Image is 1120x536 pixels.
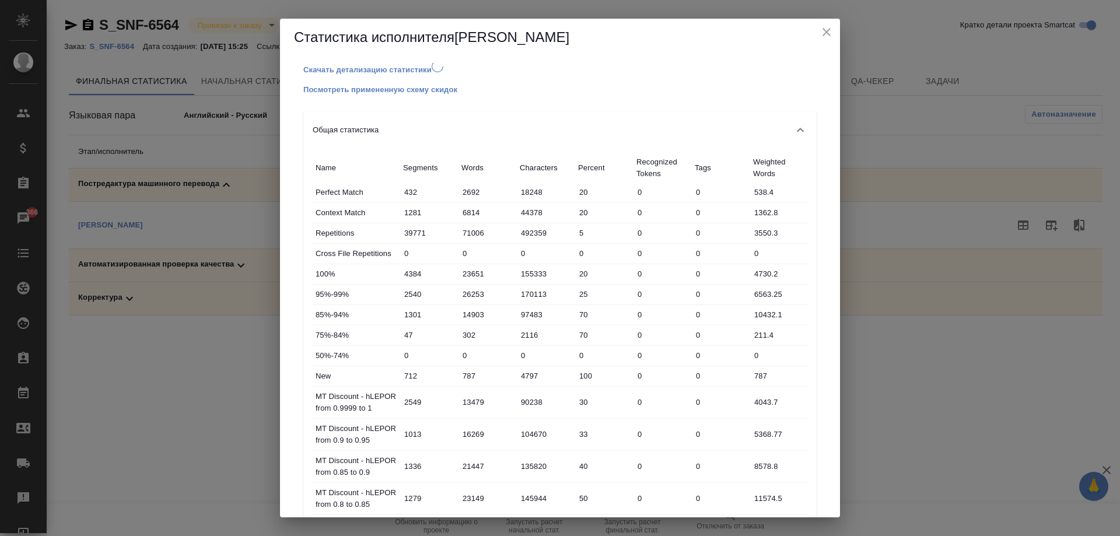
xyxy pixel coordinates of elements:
input: ✎ Введи что-нибудь [400,394,459,411]
input: ✎ Введи что-нибудь [575,327,633,344]
input: ✎ Введи что-нибудь [400,245,459,262]
input: ✎ Введи что-нибудь [575,347,633,364]
a: Посмотреть примененную схему скидок [303,84,457,94]
p: Посмотреть примененную схему скидок [303,85,457,94]
input: ✎ Введи что-нибудь [400,327,459,344]
input: ✎ Введи что-нибудь [517,265,575,282]
p: Cross File Repetitions [316,248,397,260]
p: Name [316,162,397,174]
button: Скачать детализацию статистики [303,64,432,76]
input: ✎ Введи что-нибудь [459,426,517,443]
input: ✎ Введи что-нибудь [459,204,517,221]
p: New [316,370,397,382]
input: ✎ Введи что-нибудь [692,204,750,221]
input: ✎ Введи что-нибудь [692,347,750,364]
button: close [818,23,835,41]
p: 75%-84% [316,330,397,341]
input: ✎ Введи что-нибудь [459,347,517,364]
input: ✎ Введи что-нибудь [633,265,692,282]
input: ✎ Введи что-нибудь [633,286,692,303]
input: ✎ Введи что-нибудь [750,394,808,411]
input: ✎ Введи что-нибудь [750,327,808,344]
input: ✎ Введи что-нибудь [750,367,808,384]
p: 100% [316,268,397,280]
input: ✎ Введи что-нибудь [575,306,633,323]
input: ✎ Введи что-нибудь [633,458,692,475]
p: 85%-94% [316,309,397,321]
input: ✎ Введи что-нибудь [517,245,575,262]
input: ✎ Введи что-нибудь [692,184,750,201]
input: ✎ Введи что-нибудь [400,458,459,475]
input: ✎ Введи что-нибудь [400,306,459,323]
input: ✎ Введи что-нибудь [633,426,692,443]
input: ✎ Введи что-нибудь [575,458,633,475]
input: ✎ Введи что-нибудь [750,426,808,443]
input: ✎ Введи что-нибудь [633,306,692,323]
input: ✎ Введи что-нибудь [633,490,692,507]
input: ✎ Введи что-нибудь [575,265,633,282]
input: ✎ Введи что-нибудь [459,306,517,323]
input: ✎ Введи что-нибудь [459,367,517,384]
input: ✎ Введи что-нибудь [750,225,808,241]
p: Words [461,162,514,174]
input: ✎ Введи что-нибудь [692,225,750,241]
input: ✎ Введи что-нибудь [400,347,459,364]
input: ✎ Введи что-нибудь [459,458,517,475]
p: Characters [520,162,572,174]
input: ✎ Введи что-нибудь [400,204,459,221]
input: ✎ Введи что-нибудь [750,245,808,262]
input: ✎ Введи что-нибудь [459,225,517,241]
input: ✎ Введи что-нибудь [459,394,517,411]
p: Repetitions [316,227,397,239]
input: ✎ Введи что-нибудь [750,265,808,282]
input: ✎ Введи что-нибудь [633,245,692,262]
input: ✎ Введи что-нибудь [633,225,692,241]
p: MT Discount - hLEPOR from 0.9 to 0.95 [316,423,397,446]
input: ✎ Введи что-нибудь [750,306,808,323]
input: ✎ Введи что-нибудь [575,184,633,201]
p: Percent [578,162,631,174]
input: ✎ Введи что-нибудь [692,245,750,262]
input: ✎ Введи что-нибудь [517,225,575,241]
input: ✎ Введи что-нибудь [575,245,633,262]
input: ✎ Введи что-нибудь [400,286,459,303]
p: MT Discount - hLEPOR from 0.9999 to 1 [316,391,397,414]
p: MT Discount - hLEPOR from 0.8 to 0.85 [316,487,397,510]
input: ✎ Введи что-нибудь [517,286,575,303]
input: ✎ Введи что-нибудь [517,306,575,323]
input: ✎ Введи что-нибудь [692,458,750,475]
input: ✎ Введи что-нибудь [633,204,692,221]
input: ✎ Введи что-нибудь [575,286,633,303]
input: ✎ Введи что-нибудь [750,347,808,364]
p: Общая статистика [313,124,379,136]
p: 95%-99% [316,289,397,300]
input: ✎ Введи что-нибудь [692,306,750,323]
p: Weighted Words [753,156,806,180]
input: ✎ Введи что-нибудь [459,327,517,344]
input: ✎ Введи что-нибудь [459,184,517,201]
input: ✎ Введи что-нибудь [517,490,575,507]
input: ✎ Введи что-нибудь [750,286,808,303]
input: ✎ Введи что-нибудь [692,327,750,344]
input: ✎ Введи что-нибудь [633,367,692,384]
input: ✎ Введи что-нибудь [750,184,808,201]
input: ✎ Введи что-нибудь [692,490,750,507]
input: ✎ Введи что-нибудь [692,426,750,443]
input: ✎ Введи что-нибудь [633,327,692,344]
input: ✎ Введи что-нибудь [517,426,575,443]
input: ✎ Введи что-нибудь [575,426,633,443]
p: Скачать детализацию статистики [303,65,432,74]
input: ✎ Введи что-нибудь [517,394,575,411]
input: ✎ Введи что-нибудь [517,367,575,384]
input: ✎ Введи что-нибудь [575,367,633,384]
input: ✎ Введи что-нибудь [400,490,459,507]
h5: Статистика исполнителя [PERSON_NAME] [294,28,826,47]
input: ✎ Введи что-нибудь [692,394,750,411]
input: ✎ Введи что-нибудь [633,184,692,201]
p: Perfect Match [316,187,397,198]
input: ✎ Введи что-нибудь [400,426,459,443]
input: ✎ Введи что-нибудь [459,265,517,282]
input: ✎ Введи что-нибудь [575,394,633,411]
input: ✎ Введи что-нибудь [517,327,575,344]
input: ✎ Введи что-нибудь [575,204,633,221]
